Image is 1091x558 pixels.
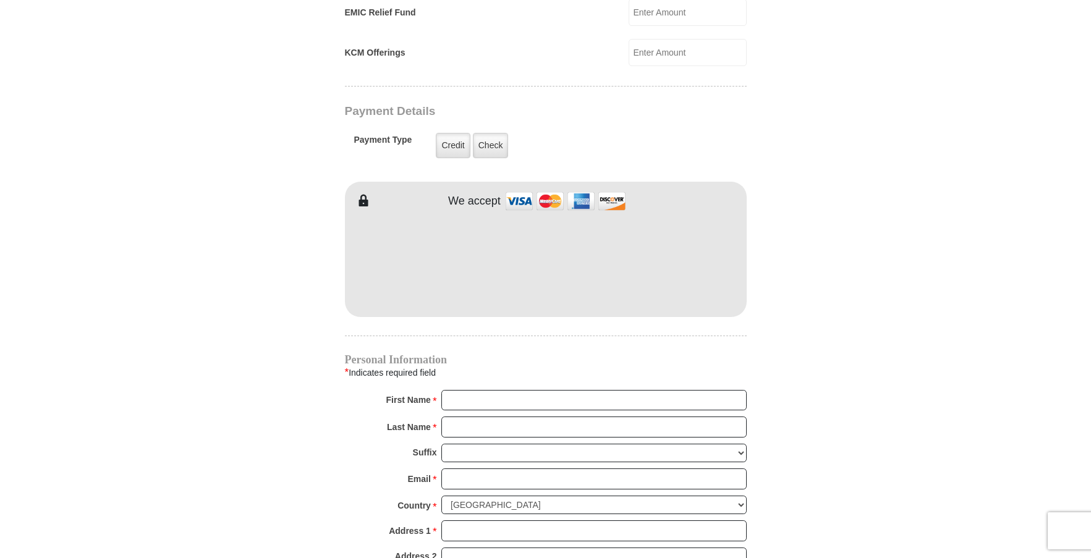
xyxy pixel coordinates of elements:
[386,391,431,408] strong: First Name
[629,39,747,66] input: Enter Amount
[345,6,416,19] label: EMIC Relief Fund
[345,46,405,59] label: KCM Offerings
[408,470,431,488] strong: Email
[397,497,431,514] strong: Country
[389,522,431,539] strong: Address 1
[436,133,470,158] label: Credit
[345,104,660,119] h3: Payment Details
[387,418,431,436] strong: Last Name
[345,355,747,365] h4: Personal Information
[448,195,501,208] h4: We accept
[345,365,747,381] div: Indicates required field
[413,444,437,461] strong: Suffix
[473,133,509,158] label: Check
[354,135,412,151] h5: Payment Type
[504,188,627,214] img: credit cards accepted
